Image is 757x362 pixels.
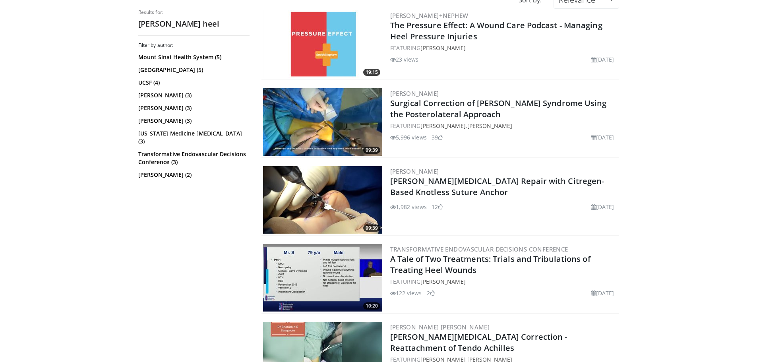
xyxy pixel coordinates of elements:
[263,244,382,312] img: d5303084-9033-4e39-97d0-1e31231253b1.300x170_q85_crop-smart_upscale.jpg
[390,12,469,19] a: [PERSON_NAME]+Nephew
[427,289,435,297] li: 2
[138,9,250,15] p: Results for:
[390,331,567,353] a: [PERSON_NAME][MEDICAL_DATA] Correction - Reattachment of Tendo Achilles
[138,171,248,179] a: [PERSON_NAME] (2)
[390,176,604,197] a: [PERSON_NAME][MEDICAL_DATA] Repair with Citregen-Based Knotless Suture Anchor
[138,66,248,74] a: [GEOGRAPHIC_DATA] (5)
[390,89,439,97] a: [PERSON_NAME]
[390,245,568,253] a: Transformative Endovascular Decisions Conference
[390,277,618,286] div: FEATURING
[591,55,614,64] li: [DATE]
[263,10,382,78] img: 60a7b2e5-50df-40c4-868a-521487974819.300x170_q85_crop-smart_upscale.jpg
[363,225,380,232] span: 09:39
[591,203,614,211] li: [DATE]
[138,117,248,125] a: [PERSON_NAME] (3)
[390,55,419,64] li: 23 views
[390,254,590,275] a: A Tale of Two Treatments: Trials and Tribulations of Treating Heel Wounds
[263,166,382,234] img: 494bc66b-2f64-484e-a62a-d4149d85dd8f.300x170_q85_crop-smart_upscale.jpg
[138,79,248,87] a: UCSF (4)
[263,10,382,78] a: 19:15
[390,98,607,120] a: Surgical Correction of [PERSON_NAME] Syndrome Using the Posterolateral Approach
[390,44,618,52] div: FEATURING
[390,323,490,331] a: [PERSON_NAME] [PERSON_NAME]
[420,278,465,285] a: [PERSON_NAME]
[138,150,248,166] a: Transformative Endovascular Decisions Conference (3)
[138,104,248,112] a: [PERSON_NAME] (3)
[390,122,618,130] div: FEATURING ,
[390,289,422,297] li: 122 views
[138,130,248,145] a: [US_STATE] Medicine [MEDICAL_DATA] (3)
[263,166,382,234] a: 09:39
[432,133,443,141] li: 39
[363,302,380,310] span: 10:20
[263,244,382,312] a: 10:20
[591,133,614,141] li: [DATE]
[363,147,380,154] span: 09:39
[390,133,427,141] li: 5,996 views
[432,203,443,211] li: 12
[390,203,427,211] li: 1,982 views
[263,88,382,156] a: 09:39
[390,20,602,42] a: The Pressure Effect: A Wound Care Podcast - Managing Heel Pressure Injuries
[138,53,248,61] a: Mount Sinai Health System (5)
[390,167,439,175] a: [PERSON_NAME]
[363,69,380,76] span: 19:15
[138,91,248,99] a: [PERSON_NAME] (3)
[420,44,465,52] a: [PERSON_NAME]
[420,122,465,130] a: [PERSON_NAME]
[263,88,382,156] img: c935957d-1007-46f8-ae7c-ac53bb09e4f6.300x170_q85_crop-smart_upscale.jpg
[138,19,250,29] h2: [PERSON_NAME] heel
[591,289,614,297] li: [DATE]
[138,42,250,48] h3: Filter by author:
[467,122,512,130] a: [PERSON_NAME]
